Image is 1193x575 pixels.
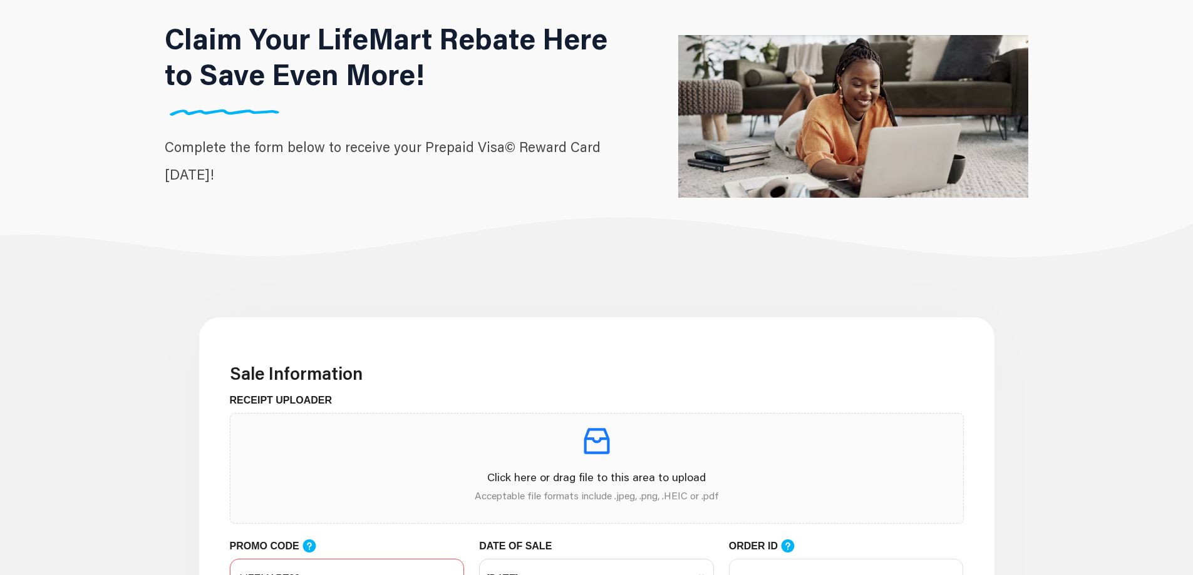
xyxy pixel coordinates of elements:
label: DATE OF SALE [479,539,561,554]
span: inboxClick here or drag file to this area to uploadAcceptable file formats include .jpeg, .png, .... [230,414,963,523]
p: Complete the form below to receive your Prepaid Visa© Reward Card [DATE]! [165,133,627,188]
p: Acceptable file formats include .jpeg, .png, .HEIC or .pdf [240,488,953,503]
label: ORDER ID [729,539,808,554]
p: Click here or drag file to this area to upload [240,469,953,486]
img: Divider [165,109,285,116]
span: inbox [579,424,614,459]
label: PROMO CODE [230,539,329,554]
h3: Sale Information [230,363,964,384]
h1: Claim Your LifeMart Rebate Here to Save Even More! [165,21,627,92]
label: RECEIPT UPLOADER [230,393,342,408]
